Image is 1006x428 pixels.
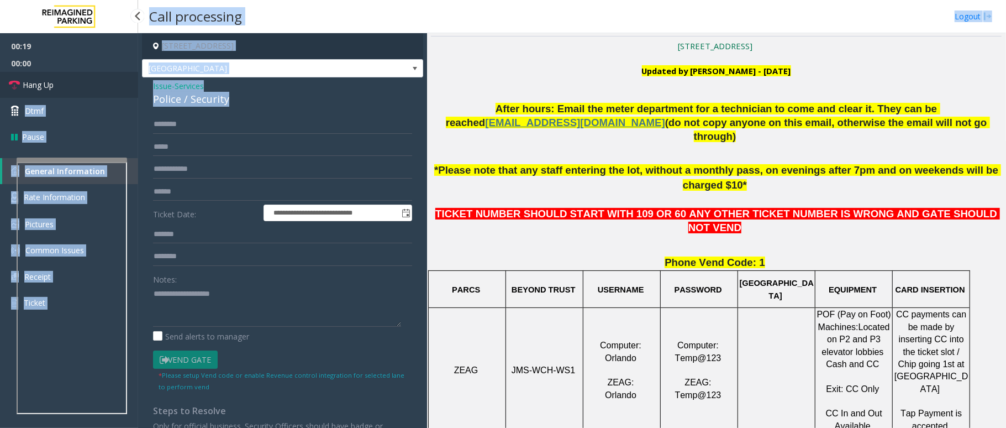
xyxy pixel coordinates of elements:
[159,371,404,391] small: Please setup Vend code or enable Revenue control integration for selected lane to perform vend
[485,117,665,128] span: [EMAIL_ADDRESS][DOMAIN_NAME]
[608,378,634,387] span: ZEAG:
[955,11,992,22] a: Logout
[817,310,894,331] span: POF (Pay on Foot) Machines:
[446,103,940,128] span: After hours: Email the meter department for a technician to come and clear it. They can be reached
[858,322,890,332] span: Located
[826,384,879,394] span: Exit: CC Only
[153,80,172,92] span: Issue
[665,257,765,268] span: Phone Vend Code: 1
[11,192,18,202] img: 'icon'
[23,79,54,91] span: Hang Up
[678,40,752,51] a: [STREET_ADDRESS]
[435,208,1000,233] span: TICKET NUMBER SHOULD START WITH 109 OR 60 ANY OTHER TICKET NUMBER IS WRONG AND GATE SHOULD NOT VEND
[452,285,480,294] span: PARCS
[605,353,636,363] span: Orlando
[434,164,1001,191] span: *Please note that any staff entering the lot, without a monthly pass, on evenings after 7pm and o...
[740,279,814,300] span: [GEOGRAPHIC_DATA]
[153,270,177,285] label: Notes:
[822,335,884,356] span: on P2 and P3 elevator lobbies
[153,406,412,416] h4: Steps to Resolve
[642,65,791,76] b: Updated by [PERSON_NAME] - [DATE]
[153,351,218,369] button: Vend Gate
[675,285,722,294] span: PASSWORD
[144,3,247,30] h3: Call processing
[983,11,992,22] img: logout
[143,60,367,77] span: [GEOGRAPHIC_DATA]
[826,359,879,369] span: Cash and CC
[675,390,721,400] span: Temp@123
[454,366,478,375] span: ZEAG
[399,205,412,221] span: Toggle popup
[153,92,412,107] div: Police / Security
[605,390,636,400] span: Orlando
[142,33,423,59] h4: [STREET_ADDRESS]
[11,298,18,308] img: 'icon'
[11,246,20,255] img: 'icon'
[11,221,19,228] img: 'icon'
[829,285,877,294] span: EQUIPMENT
[175,80,204,92] span: Services
[512,285,576,294] span: BEYOND TRUST
[894,310,969,393] span: CC payments can be made by inserting CC into the ticket slot / Chip going 1st at [GEOGRAPHIC_DATA]
[600,341,641,350] span: Computer:
[22,131,44,143] span: Pause
[25,105,44,117] span: Dtmf
[11,167,19,175] img: 'icon'
[677,341,719,350] span: Computer:
[2,158,138,184] a: General Information
[896,285,965,294] span: CARD INSERTION
[11,273,19,280] img: 'icon'
[685,378,712,387] span: ZEAG:
[172,81,204,91] span: -
[598,285,644,294] span: USERNAME
[512,366,576,375] span: JMS-WCH-WS1
[150,205,261,221] label: Ticket Date:
[485,119,665,128] a: [EMAIL_ADDRESS][DOMAIN_NAME]
[675,353,721,363] span: Temp@123
[665,117,990,142] span: (do not copy anyone on this email, otherwise the email will not go through)
[153,331,249,342] label: Send alerts to manager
